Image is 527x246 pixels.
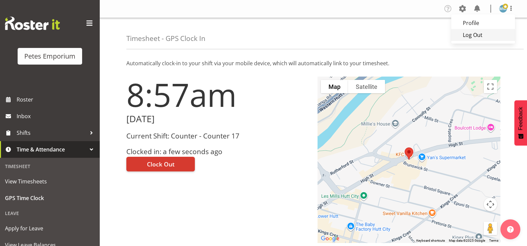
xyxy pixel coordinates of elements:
[2,190,98,206] a: GPS Time Clock
[321,80,348,93] button: Show street map
[126,148,310,155] h3: Clocked in: a few seconds ago
[17,95,96,105] span: Roster
[147,160,175,168] span: Clock Out
[24,51,75,61] div: Petes Emporium
[514,100,527,145] button: Feedback - Show survey
[451,17,515,29] a: Profile
[17,111,96,121] span: Inbox
[518,107,524,130] span: Feedback
[484,80,497,93] button: Toggle fullscreen view
[5,176,95,186] span: View Timesheets
[17,144,86,154] span: Time & Attendance
[5,17,60,30] img: Rosterit website logo
[126,157,195,171] button: Clock Out
[489,239,498,242] a: Terms (opens in new tab)
[5,193,95,203] span: GPS Time Clock
[2,159,98,173] div: Timesheet
[507,226,514,233] img: help-xxl-2.png
[451,29,515,41] a: Log Out
[348,80,385,93] button: Show satellite imagery
[2,220,98,237] a: Apply for Leave
[416,238,445,243] button: Keyboard shortcuts
[484,198,497,211] button: Map camera controls
[449,239,485,242] span: Map data ©2025 Google
[126,59,500,67] p: Automatically clock-in to your shift via your mobile device, which will automatically link to you...
[2,206,98,220] div: Leave
[126,114,310,124] h2: [DATE]
[126,35,205,42] h4: Timesheet - GPS Clock In
[17,128,86,138] span: Shifts
[126,132,310,140] h3: Current Shift: Counter - Counter 17
[319,234,341,243] a: Open this area in Google Maps (opens a new window)
[5,223,95,233] span: Apply for Leave
[499,5,507,13] img: mandy-mosley3858.jpg
[319,234,341,243] img: Google
[484,222,497,235] button: Drag Pegman onto the map to open Street View
[126,77,310,113] h1: 8:57am
[2,173,98,190] a: View Timesheets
